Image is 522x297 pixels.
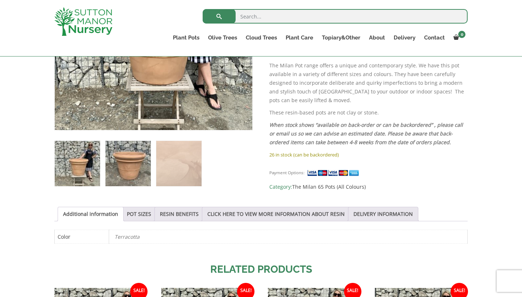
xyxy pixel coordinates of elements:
p: These resin-based pots are not clay or stone. [269,108,468,117]
span: Category: [269,183,468,191]
h2: Related products [54,262,468,277]
a: RESIN BENEFITS [160,207,199,221]
a: About [365,33,389,43]
a: Additional information [63,207,118,221]
img: logo [54,7,112,36]
a: POT SIZES [127,207,151,221]
small: Payment Options: [269,170,304,175]
a: DELIVERY INFORMATION [353,207,413,221]
a: Contact [420,33,449,43]
a: The Milan 65 Pots (All Colours) [292,183,366,190]
a: Olive Trees [204,33,241,43]
a: Cloud Trees [241,33,281,43]
p: 26 in stock (can be backordered) [269,150,468,159]
a: Plant Pots [169,33,204,43]
input: Search... [203,9,468,24]
span: 0 [458,31,465,38]
img: The Milan Pot 65 Colour Terracotta [55,141,100,186]
img: The Milan Pot 65 Colour Terracotta - Image 3 [156,141,202,186]
th: Color [55,230,109,243]
img: The Milan Pot 65 Colour Terracotta - Image 2 [105,141,151,186]
a: Topiary&Other [318,33,365,43]
img: payment supported [307,169,361,177]
a: Delivery [389,33,420,43]
table: Product Details [54,230,468,244]
em: When stock shows “available on back-order or can be backordered” , please call or email us so we ... [269,121,463,146]
a: 0 [449,33,468,43]
a: Plant Care [281,33,318,43]
a: CLICK HERE TO VIEW MORE INFORMATION ABOUT RESIN [207,207,345,221]
p: Terracotta [115,230,462,243]
p: The Milan Pot range offers a unique and contemporary style. We have this pot available in a varie... [269,61,468,105]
